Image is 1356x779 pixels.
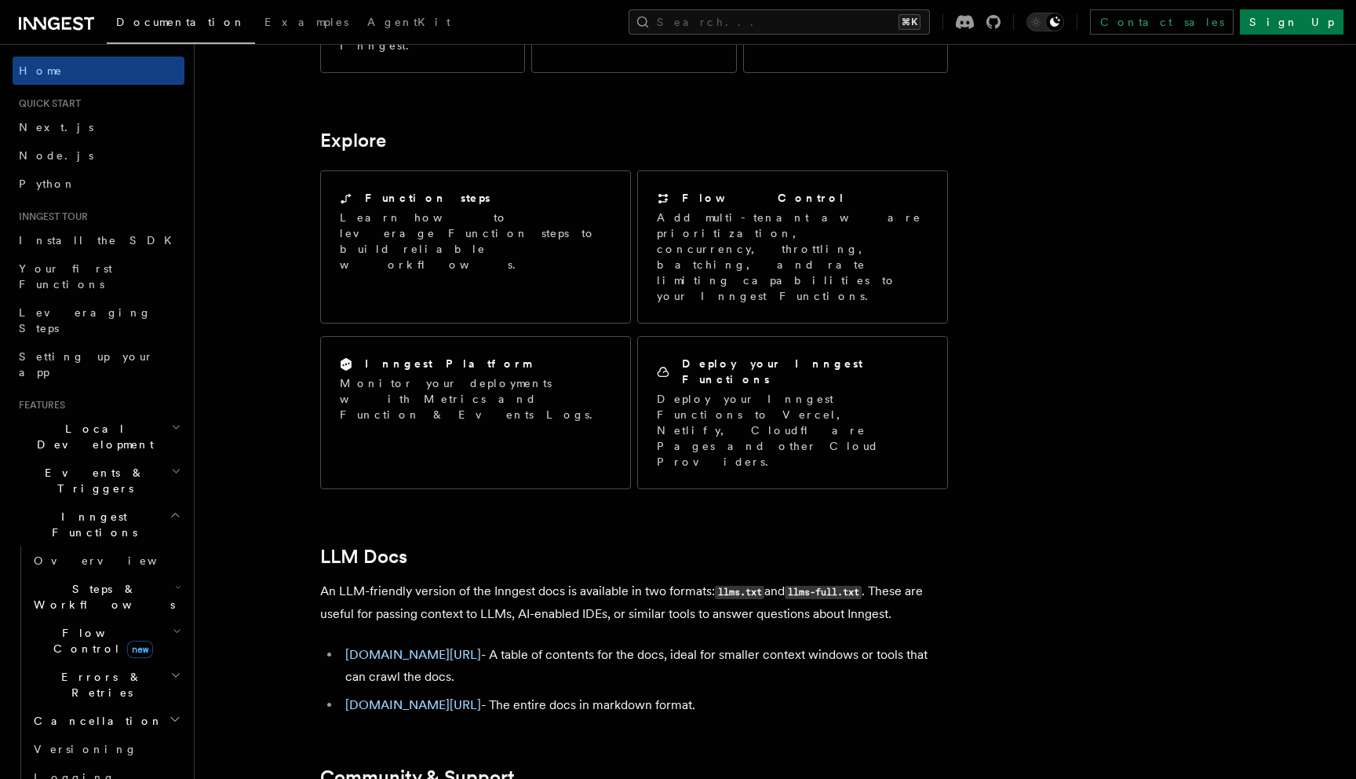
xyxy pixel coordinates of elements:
[320,580,948,625] p: An LLM-friendly version of the Inngest docs is available in two formats: and . These are useful f...
[629,9,930,35] button: Search...⌘K
[13,399,65,411] span: Features
[27,581,175,613] span: Steps & Workflows
[365,190,490,206] h2: Function steps
[320,130,386,152] a: Explore
[1026,13,1064,31] button: Toggle dark mode
[13,465,171,496] span: Events & Triggers
[19,121,93,133] span: Next.js
[13,342,184,386] a: Setting up your app
[264,16,348,28] span: Examples
[13,459,184,503] button: Events & Triggers
[27,713,163,729] span: Cancellation
[13,170,184,198] a: Python
[340,375,611,422] p: Monitor your deployments with Metrics and Function & Events Logs.
[107,5,255,44] a: Documentation
[27,575,184,619] button: Steps & Workflows
[19,63,63,79] span: Home
[27,735,184,763] a: Versioning
[340,210,611,272] p: Learn how to leverage Function steps to build reliable workflows.
[13,298,184,342] a: Leveraging Steps
[255,5,358,42] a: Examples
[341,694,948,716] li: - The entire docs in markdown format.
[365,356,531,371] h2: Inngest Platform
[27,663,184,707] button: Errors & Retries
[19,306,151,335] span: Leveraging Steps
[13,57,184,85] a: Home
[13,415,184,459] button: Local Development
[637,170,948,324] a: Flow ControlAdd multi-tenant aware prioritization, concurrency, throttling, batching, and rate li...
[34,554,195,567] span: Overview
[1240,9,1343,35] a: Sign Up
[116,16,246,28] span: Documentation
[367,16,450,28] span: AgentKit
[13,210,88,223] span: Inngest tour
[358,5,460,42] a: AgentKit
[19,262,112,291] span: Your first Functions
[682,356,928,387] h2: Deploy your Inngest Functions
[899,14,920,30] kbd: ⌘K
[27,707,184,735] button: Cancellation
[13,509,169,540] span: Inngest Functions
[27,669,170,700] span: Errors & Retries
[27,625,173,656] span: Flow Control
[19,350,154,379] span: Setting up your app
[13,97,81,110] span: Quick start
[320,170,631,324] a: Function stepsLearn how to leverage Function steps to build reliable workflows.
[27,547,184,575] a: Overview
[320,546,407,568] a: LLM Docs
[27,619,184,663] button: Flow Controlnew
[127,641,153,658] span: new
[13,113,184,141] a: Next.js
[682,190,845,206] h2: Flow Control
[345,697,481,712] a: [DOMAIN_NAME][URL]
[657,210,928,304] p: Add multi-tenant aware prioritization, concurrency, throttling, batching, and rate limiting capab...
[657,391,928,470] p: Deploy your Inngest Functions to Vercel, Netlify, Cloudflare Pages and other Cloud Providers.
[13,503,184,547] button: Inngest Functions
[34,743,137,755] span: Versioning
[345,647,481,662] a: [DOMAIN_NAME][URL]
[19,177,76,190] span: Python
[13,226,184,254] a: Install the SDK
[13,421,171,452] span: Local Development
[13,141,184,170] a: Node.js
[637,336,948,489] a: Deploy your Inngest FunctionsDeploy your Inngest Functions to Vercel, Netlify, Cloudflare Pages a...
[19,234,181,247] span: Install the SDK
[19,149,93,162] span: Node.js
[13,254,184,298] a: Your first Functions
[320,336,631,489] a: Inngest PlatformMonitor your deployments with Metrics and Function & Events Logs.
[785,586,862,599] code: llms-full.txt
[341,644,948,688] li: - A table of contents for the docs, ideal for smaller context windows or tools that can crawl the...
[1090,9,1234,35] a: Contact sales
[715,586,764,599] code: llms.txt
